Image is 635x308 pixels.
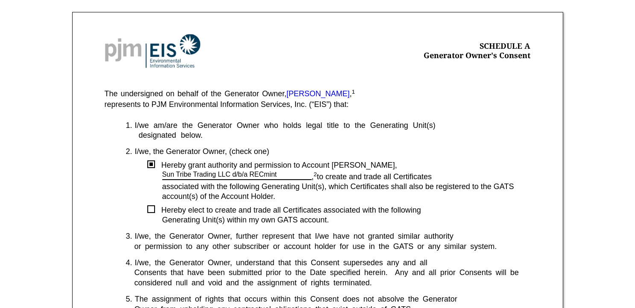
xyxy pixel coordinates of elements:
sup: 2 [314,171,317,178]
font: [PERSON_NAME] [287,89,350,98]
div: represents to PJM Environmental Information Services, Inc. (“EIS”) that: [105,100,349,110]
div: 3. [126,231,132,241]
div: , [312,172,317,182]
div: Hereby elect to create and trade all Certificates associated with the following [155,205,531,215]
div: Consents that have been submitted prior to the Date specified herein. Any and all prior Consents ... [126,268,531,288]
div: The undersigned on behalf of the Generator Owner, , [105,90,355,98]
div: I/we, the Generator Owner, (check one) [135,147,531,157]
div: The assignment of rights that occurs within this Consent does not absolve the Generator [135,294,531,304]
div: associated with the following Generating Unit(s), which Certificates shall also be registered to ... [162,182,531,202]
sup: 1 [352,89,355,95]
div: to create and trade all Certificates [317,172,530,182]
div: I/we am/are the Generator Owner who holds legal title to the Generating Unit(s) [135,121,531,130]
div: Sun Tribe Trading LLC d/b/a RECmint [162,170,277,179]
div: Hereby grant authority and permission to Account [PERSON_NAME], [155,160,531,170]
div: 2. [126,147,132,157]
div: I/we, the Generator Owner, further represent that I/we have not granted similar authority [135,231,531,241]
div: or permission to any other subscriber or account holder for use in the GATS or any similar system. [126,242,531,252]
div: Generating Unit(s) within my own GATS account. [162,215,531,225]
img: Screenshot%202023-10-20%20at%209.53.17%20AM.png [105,34,201,68]
div: designated below. [126,130,531,140]
div: 1. [126,121,132,130]
div: 4. [126,258,132,268]
div: 5. [126,294,132,304]
div: I/we, the Generator Owner, understand that this Consent supersedes any and all [135,258,531,268]
div: SCHEDULE A Generator Owner's Consent [424,41,531,61]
